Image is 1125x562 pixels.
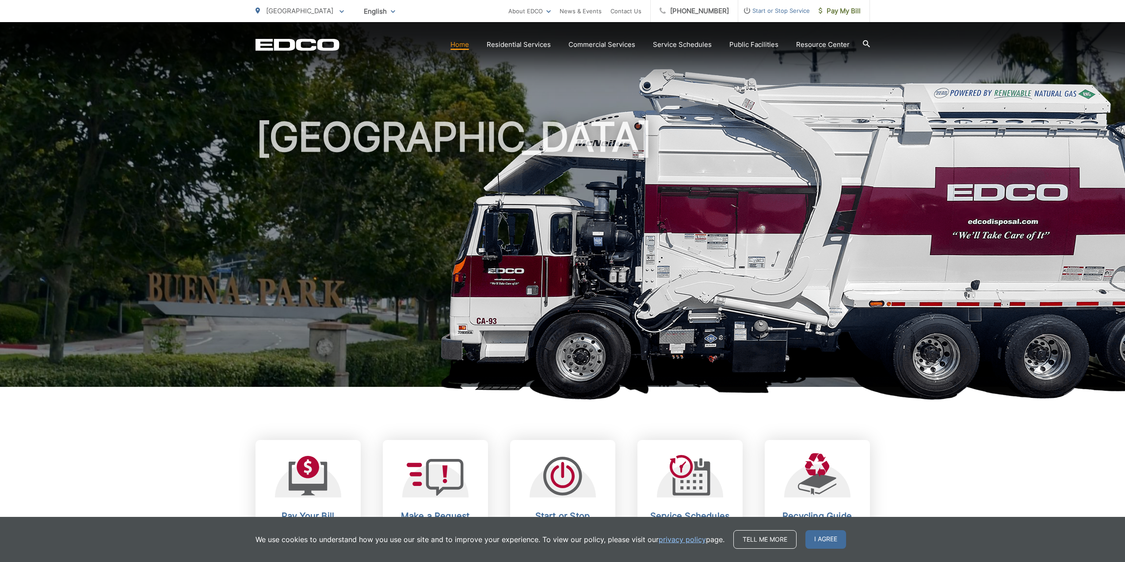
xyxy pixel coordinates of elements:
a: Public Facilities [729,39,778,50]
a: Resource Center [796,39,850,50]
a: News & Events [560,6,602,16]
h1: [GEOGRAPHIC_DATA] [256,115,870,395]
a: Home [450,39,469,50]
h2: Pay Your Bill [264,511,352,521]
a: Residential Services [487,39,551,50]
span: Pay My Bill [819,6,861,16]
span: I agree [805,530,846,549]
h2: Service Schedules [646,511,734,521]
a: Service Schedules [653,39,712,50]
a: About EDCO [508,6,551,16]
a: Tell me more [733,530,797,549]
a: Contact Us [610,6,641,16]
a: privacy policy [659,534,706,545]
span: English [357,4,402,19]
h2: Make a Request [392,511,479,521]
p: We use cookies to understand how you use our site and to improve your experience. To view our pol... [256,534,725,545]
a: Commercial Services [568,39,635,50]
h2: Recycling Guide [774,511,861,521]
h2: Start or Stop Service [519,511,606,532]
span: [GEOGRAPHIC_DATA] [266,7,333,15]
a: EDCD logo. Return to the homepage. [256,38,339,51]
